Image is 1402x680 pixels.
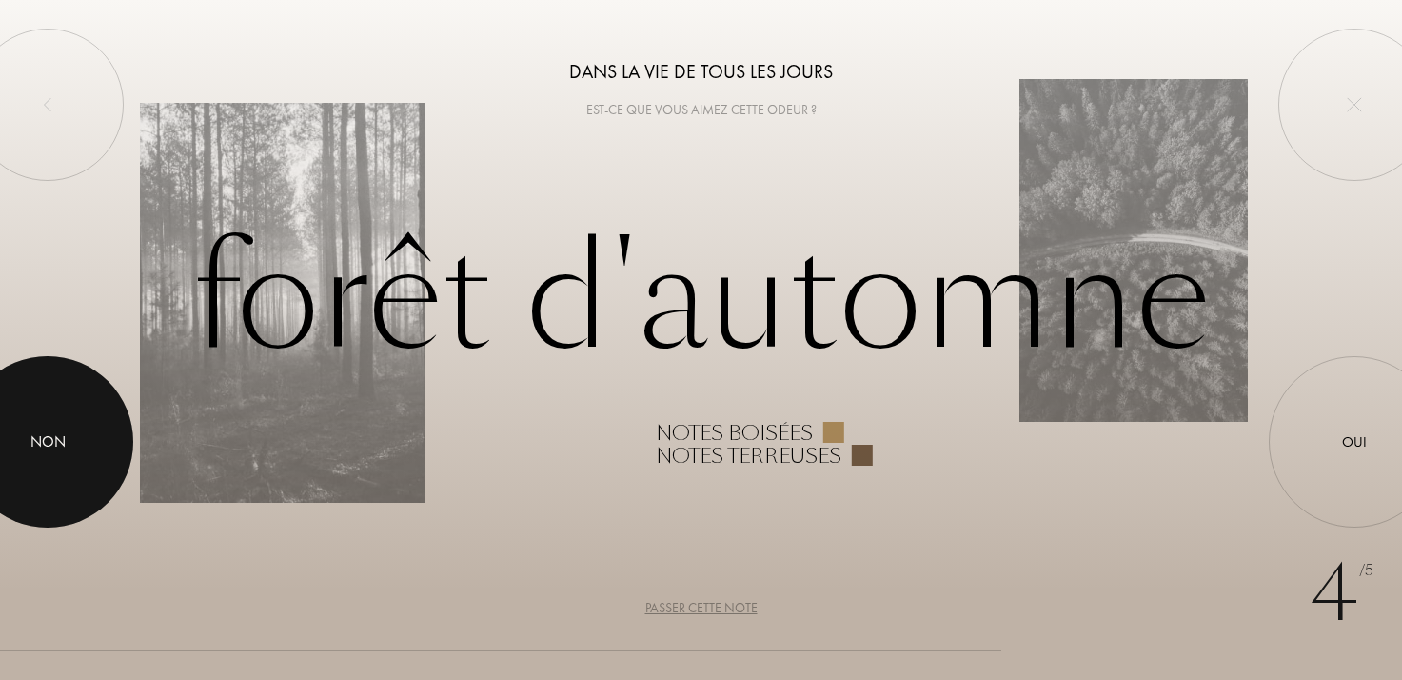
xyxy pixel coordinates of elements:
[645,598,758,618] div: Passer cette note
[140,212,1261,468] div: Forêt d'automne
[40,97,55,112] img: left_onboard.svg
[30,430,66,453] div: Non
[1342,431,1367,453] div: Oui
[656,445,841,468] div: Notes terreuses
[1359,560,1373,582] span: /5
[1310,537,1373,651] div: 4
[1347,97,1362,112] img: quit_onboard.svg
[656,422,813,445] div: Notes boisées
